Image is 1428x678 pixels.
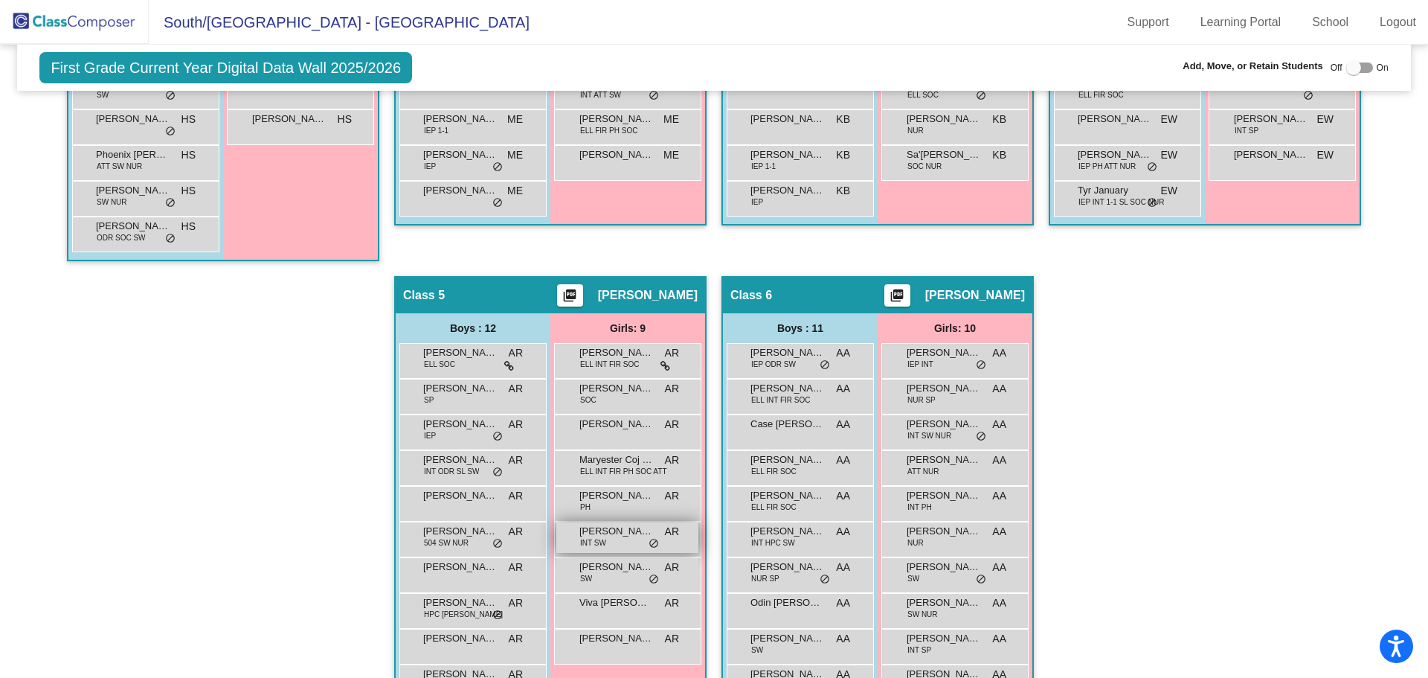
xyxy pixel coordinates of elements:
[665,631,679,647] span: AR
[579,147,654,162] span: [PERSON_NAME]
[1078,183,1152,198] span: Tyr January
[992,452,1006,468] span: AA
[925,288,1025,303] span: [PERSON_NAME]
[423,381,498,396] span: [PERSON_NAME]
[424,537,469,549] span: 504 SW NUR
[649,90,659,102] span: do_not_disturb_alt
[907,125,924,136] span: NUR
[992,345,1006,361] span: AA
[1316,112,1334,127] span: EW
[492,161,503,173] span: do_not_disturb_alt
[580,394,596,406] span: SOC
[750,560,825,575] span: [PERSON_NAME]
[1078,89,1124,100] span: ELL FIR SOC
[96,112,170,127] span: [PERSON_NAME]
[181,112,196,127] span: HS
[751,645,763,656] span: SW
[165,233,176,245] span: do_not_disturb_alt
[423,631,498,646] span: [PERSON_NAME]
[424,430,436,441] span: IEP
[1235,125,1258,136] span: INT SP
[836,488,850,504] span: AA
[907,161,942,172] span: SOC NUR
[507,183,523,199] span: ME
[492,467,503,479] span: do_not_disturb_alt
[992,381,1006,397] span: AA
[907,417,981,432] span: [PERSON_NAME]
[492,538,503,550] span: do_not_disturb_alt
[550,313,705,343] div: Girls: 9
[507,112,523,127] span: ME
[97,89,109,100] span: SW
[396,313,550,343] div: Boys : 12
[750,488,825,503] span: [PERSON_NAME]
[907,89,939,100] span: ELL SOC
[878,313,1032,343] div: Girls: 10
[836,417,850,432] span: AA
[424,125,448,136] span: IEP 1-1
[338,112,352,127] span: HS
[750,631,825,646] span: [PERSON_NAME]
[579,595,654,610] span: Viva [PERSON_NAME] [PERSON_NAME]
[424,466,479,477] span: INT ODR SL SW
[1147,197,1157,209] span: do_not_disturb_alt
[252,112,327,127] span: [PERSON_NAME]
[579,112,654,127] span: [PERSON_NAME]
[884,284,910,307] button: Print Students Details
[992,560,1006,575] span: AA
[665,452,679,468] span: AR
[165,126,176,138] span: do_not_disturb_alt
[888,288,906,309] mat-icon: picture_as_pdf
[665,595,679,611] span: AR
[1234,147,1308,162] span: [PERSON_NAME]
[492,197,503,209] span: do_not_disturb_alt
[907,560,981,575] span: [PERSON_NAME]
[751,502,797,513] span: ELL FIR SOC
[836,381,850,397] span: AA
[579,345,654,360] span: [PERSON_NAME]
[992,631,1006,647] span: AA
[907,345,981,360] span: [PERSON_NAME]
[649,574,659,586] span: do_not_disturb_alt
[836,524,850,540] span: AA
[579,381,654,396] span: [PERSON_NAME]
[579,488,654,503] span: [PERSON_NAME]
[580,537,606,549] span: INT SW
[579,560,654,575] span: [PERSON_NAME]
[492,431,503,443] span: do_not_disturb_alt
[907,595,981,610] span: [PERSON_NAME]
[751,196,763,208] span: IEP
[424,359,455,370] span: ELL SOC
[96,183,170,198] span: [PERSON_NAME]
[907,466,939,477] span: ATT NUR
[423,112,498,127] span: [PERSON_NAME]
[423,560,498,575] span: [PERSON_NAME]
[423,488,498,503] span: [PERSON_NAME]
[165,197,176,209] span: do_not_disturb_alt
[1316,147,1334,163] span: EW
[1234,112,1308,127] span: [PERSON_NAME]
[580,466,667,477] span: ELL INT FIR PH SOC ATT
[907,537,924,549] span: NUR
[579,524,654,539] span: [PERSON_NAME]
[750,595,825,610] span: Odin [PERSON_NAME]
[976,359,986,371] span: do_not_disturb_alt
[750,524,825,539] span: [PERSON_NAME]
[992,112,1006,127] span: KB
[730,288,772,303] span: Class 6
[907,430,951,441] span: INT SW NUR
[649,538,659,550] span: do_not_disturb_alt
[907,112,981,127] span: [PERSON_NAME]
[663,112,679,127] span: ME
[820,359,830,371] span: do_not_disturb_alt
[907,488,981,503] span: [PERSON_NAME]
[561,288,579,309] mat-icon: picture_as_pdf
[750,147,825,162] span: [PERSON_NAME]
[509,381,523,397] span: AR
[423,183,498,198] span: [PERSON_NAME]
[907,359,933,370] span: IEP INT
[97,196,127,208] span: SW NUR
[836,112,850,127] span: KB
[1160,183,1177,199] span: EW
[665,381,679,397] span: AR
